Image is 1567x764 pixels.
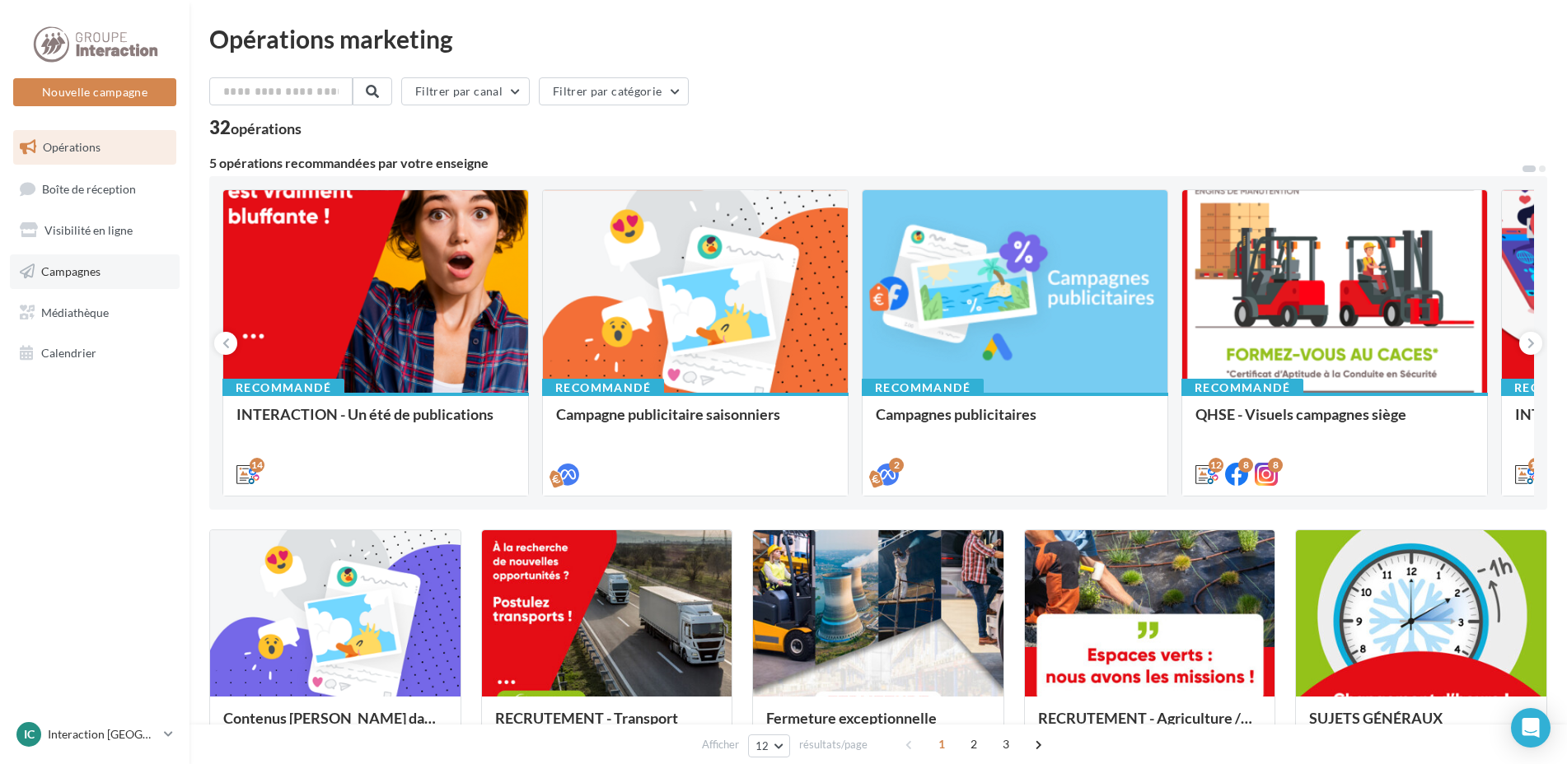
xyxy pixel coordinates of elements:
div: 12 [1528,458,1543,473]
div: 14 [250,458,264,473]
span: 3 [993,731,1019,757]
div: Recommandé [862,379,984,397]
div: Recommandé [542,379,664,397]
div: Fermeture exceptionnelle [766,710,990,743]
div: 8 [1268,458,1283,473]
div: Recommandé [1181,379,1303,397]
span: Opérations [43,140,101,154]
span: 12 [755,739,769,752]
a: IC Interaction [GEOGRAPHIC_DATA] [13,719,176,750]
a: Opérations [10,130,180,165]
span: 1 [929,731,955,757]
span: 2 [961,731,987,757]
span: Médiathèque [41,305,109,319]
div: 2 [889,458,904,473]
div: RECRUTEMENT - Transport [495,710,719,743]
span: Afficher [702,737,739,752]
a: Boîte de réception [10,171,180,207]
div: Campagnes publicitaires [876,406,1154,439]
div: 12 [1209,458,1223,473]
div: RECRUTEMENT - Agriculture / Espaces verts [1038,710,1262,743]
a: Calendrier [10,336,180,370]
a: Médiathèque [10,296,180,330]
a: Campagnes [10,254,180,289]
span: Visibilité en ligne [44,223,133,237]
span: Calendrier [41,346,96,360]
div: 32 [209,119,302,137]
span: IC [24,726,35,743]
div: 8 [1238,458,1253,473]
div: INTERACTION - Un été de publications [236,406,515,439]
button: 12 [748,734,790,757]
button: Filtrer par canal [401,77,530,105]
div: SUJETS GÉNÉRAUX [1309,710,1533,743]
span: résultats/page [799,737,868,752]
div: QHSE - Visuels campagnes siège [1195,406,1474,439]
div: 5 opérations recommandées par votre enseigne [209,156,1521,170]
div: opérations [231,121,302,136]
div: Open Intercom Messenger [1511,708,1551,748]
div: Contenus [PERSON_NAME] dans un esprit estival [223,710,447,743]
a: Visibilité en ligne [10,213,180,248]
span: Boîte de réception [42,181,136,195]
button: Nouvelle campagne [13,78,176,106]
p: Interaction [GEOGRAPHIC_DATA] [48,726,157,743]
div: Recommandé [222,379,344,397]
button: Filtrer par catégorie [539,77,689,105]
div: Opérations marketing [209,26,1547,51]
div: Campagne publicitaire saisonniers [556,406,835,439]
span: Campagnes [41,264,101,278]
